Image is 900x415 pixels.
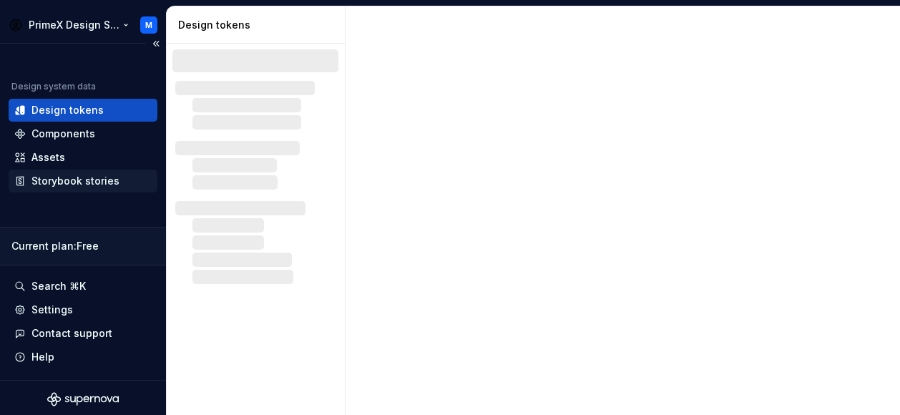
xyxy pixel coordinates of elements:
[31,150,65,165] div: Assets
[9,275,157,298] button: Search ⌘K
[9,346,157,368] button: Help
[31,279,86,293] div: Search ⌘K
[31,326,112,341] div: Contact support
[146,34,166,54] button: Collapse sidebar
[145,19,152,31] div: M
[31,350,54,364] div: Help
[9,322,157,345] button: Contact support
[178,18,339,32] div: Design tokens
[31,127,95,141] div: Components
[9,298,157,321] a: Settings
[47,392,119,406] svg: Supernova Logo
[11,239,155,253] div: Current plan : Free
[31,174,119,188] div: Storybook stories
[9,99,157,122] a: Design tokens
[9,170,157,192] a: Storybook stories
[9,122,157,145] a: Components
[29,18,120,32] div: PrimeX Design System
[31,303,73,317] div: Settings
[11,81,96,92] div: Design system data
[9,146,157,169] a: Assets
[3,9,163,40] button: PrimeX Design SystemM
[31,103,104,117] div: Design tokens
